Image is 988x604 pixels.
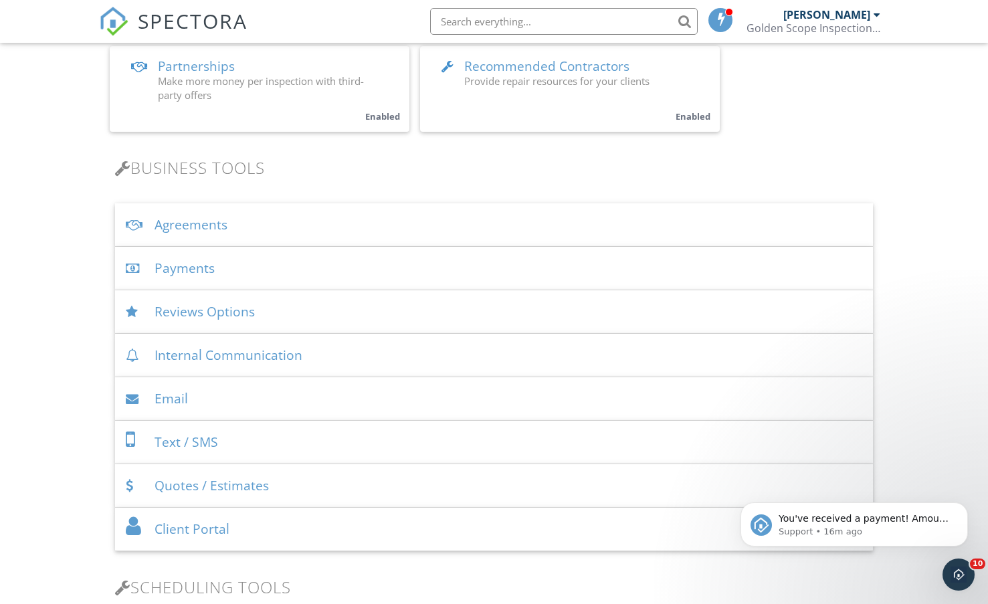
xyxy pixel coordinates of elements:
div: Internal Communication [115,334,874,377]
iframe: Intercom notifications message [720,474,988,568]
div: Golden Scope Inspections, LLC [747,21,880,35]
div: Text / SMS [115,421,874,464]
div: Agreements [115,203,874,247]
input: Search everything... [430,8,698,35]
span: Make more money per inspection with third-party offers [158,74,364,102]
small: Enabled [365,110,400,122]
a: SPECTORA [99,18,248,46]
a: Partnerships Make more money per inspection with third-party offers Enabled [110,46,409,132]
iframe: Intercom live chat [943,559,975,591]
a: Recommended Contractors Provide repair resources for your clients Enabled [420,46,720,132]
small: Enabled [676,110,710,122]
div: Email [115,377,874,421]
div: [PERSON_NAME] [783,8,870,21]
span: SPECTORA [138,7,248,35]
span: 10 [970,559,985,569]
img: The Best Home Inspection Software - Spectora [99,7,128,36]
h3: Scheduling Tools [115,578,874,596]
span: Recommended Contractors [464,58,629,75]
h3: Business Tools [115,159,874,177]
div: Payments [115,247,874,290]
span: Partnerships [158,58,235,75]
span: Provide repair resources for your clients [464,74,650,88]
div: Quotes / Estimates [115,464,874,508]
div: Reviews Options [115,290,874,334]
div: Client Portal [115,508,874,551]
